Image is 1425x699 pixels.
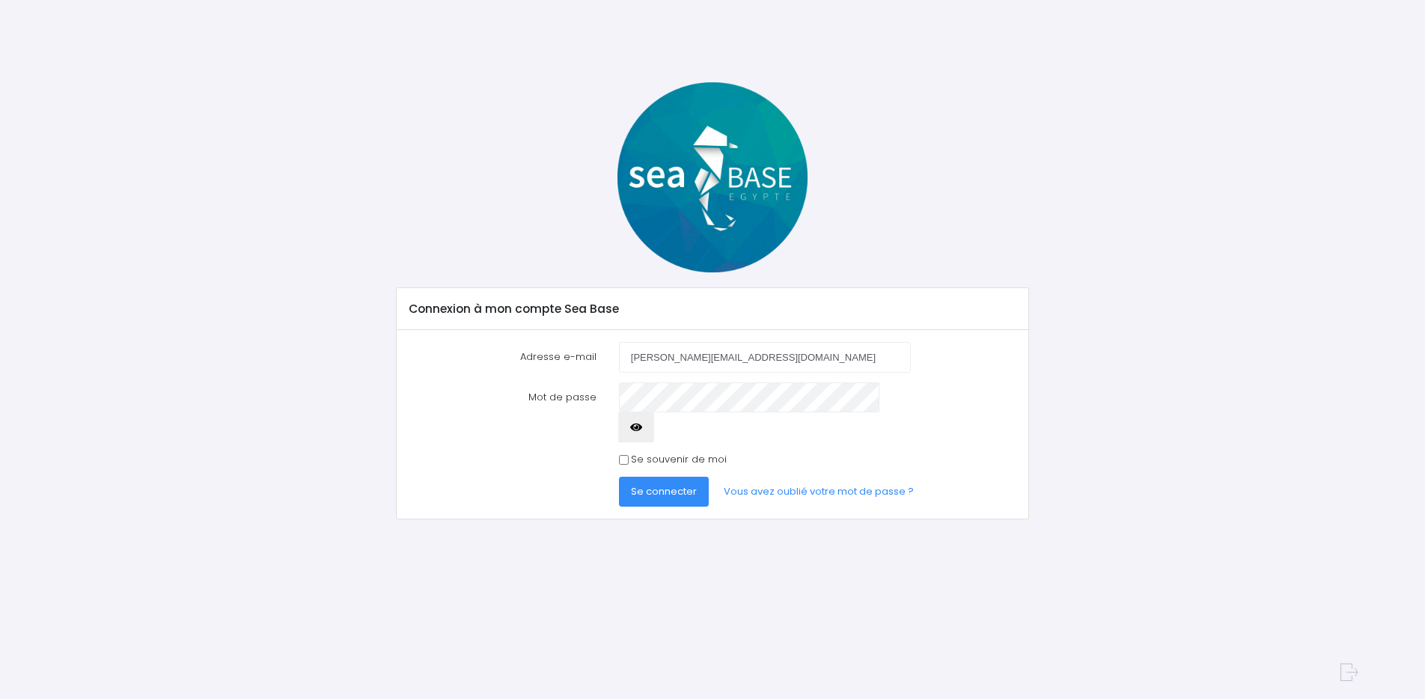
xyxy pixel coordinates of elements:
span: Se connecter [631,484,697,498]
div: Connexion à mon compte Sea Base [397,288,1028,330]
label: Adresse e-mail [398,342,608,372]
label: Se souvenir de moi [631,452,727,467]
a: Vous avez oublié votre mot de passe ? [712,477,926,507]
button: Se connecter [619,477,709,507]
label: Mot de passe [398,382,608,443]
